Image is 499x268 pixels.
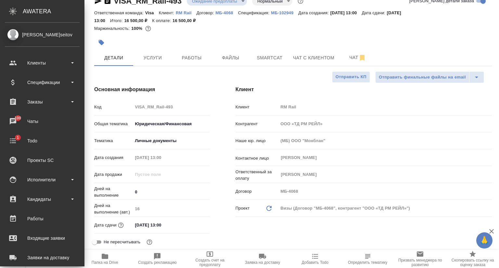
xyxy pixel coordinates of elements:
[236,169,278,182] p: Ответственный за оплату
[197,10,216,15] p: Договор:
[398,258,442,267] span: Призвать менеджера по развитию
[152,18,173,23] p: К оплате:
[187,258,232,267] span: Создать счет на предоплату
[176,54,207,62] span: Работы
[236,86,492,93] h4: Клиент
[271,10,298,15] p: МБ-102949
[5,97,80,107] div: Заказы
[341,250,394,268] button: Определить тематику
[293,54,334,62] span: Чат с клиентом
[2,152,83,168] a: Проекты SC
[2,250,83,266] a: Заявки на доставку
[450,258,495,267] span: Скопировать ссылку на оценку заказа
[348,260,387,265] span: Определить тематику
[476,232,493,249] button: 🙏
[236,121,278,127] p: Контрагент
[236,104,278,110] p: Клиент
[238,10,271,15] p: Спецификация:
[131,250,184,268] button: Создать рекламацию
[5,78,80,87] div: Спецификации
[332,71,370,83] button: Отправить КП
[144,24,152,33] button: 0.00 RUB;
[215,54,246,62] span: Файлы
[278,102,492,112] input: Пустое поле
[5,253,80,262] div: Заявки на доставку
[236,205,250,212] p: Проект
[94,202,133,215] p: Дней на выполнение (авт.)
[124,18,152,23] p: 16 500,00 ₽
[94,104,133,110] p: Код
[133,153,189,162] input: Пустое поле
[278,203,492,214] div: Визы (Договор "МБ-4068", контрагент "ООО «ТД РМ РЕЙЛ»")
[236,188,278,195] p: Договор
[94,35,109,50] button: Добавить тэг
[138,260,177,265] span: Создать рекламацию
[394,250,446,268] button: Призвать менеджера по развитию
[302,260,328,265] span: Добавить Todo
[479,234,490,247] span: 🙏
[133,187,209,197] input: ✎ Введи что-нибудь
[5,194,80,204] div: Кандидаты
[446,250,499,268] button: Скопировать ссылку на оценку заказа
[5,155,80,165] div: Проекты SC
[330,10,362,15] p: [DATE] 13:00
[133,170,189,179] input: Пустое поле
[94,86,210,93] h4: Основная информация
[23,5,84,18] div: AWATERA
[5,116,80,126] div: Чаты
[2,133,83,149] a: 1Todo
[94,171,133,178] p: Дата продажи
[278,136,492,145] input: Пустое поле
[375,71,484,83] div: split button
[176,10,197,15] a: RM Rail
[133,135,209,146] div: Личные документы
[13,134,23,141] span: 1
[94,121,133,127] p: Общая тематика
[5,31,80,38] div: [PERSON_NAME]seitov
[98,54,129,62] span: Детали
[94,138,133,144] p: Тематика
[133,102,209,112] input: Пустое поле
[298,10,330,15] p: Дата создания:
[173,18,200,23] p: 16 500,00 ₽
[289,250,341,268] button: Добавить Todo
[104,239,140,245] span: Не пересчитывать
[5,175,80,185] div: Исполнители
[133,204,209,213] input: Пустое поле
[5,233,80,243] div: Входящие заявки
[254,54,285,62] span: Smartcat
[5,58,80,68] div: Клиенты
[342,54,373,62] span: Чат
[5,214,80,224] div: Работы
[336,73,366,81] span: Отправить КП
[245,260,280,265] span: Заявка на доставку
[145,10,159,15] p: Visa
[236,250,289,268] button: Заявка на доставку
[94,26,131,31] p: Маржинальность:
[362,10,387,15] p: Дата сдачи:
[2,211,83,227] a: Работы
[159,10,176,15] p: Клиент:
[236,138,278,144] p: Наше юр. лицо
[375,71,469,83] button: Отправить финальные файлы на email
[2,230,83,246] a: Входящие заявки
[236,155,278,162] p: Контактное лицо
[278,187,492,196] input: Пустое поле
[137,54,168,62] span: Услуги
[145,238,154,246] button: Включи, если не хочешь, чтобы указанная дата сдачи изменилась после переставления заказа в 'Подтв...
[278,119,492,128] input: Пустое поле
[215,10,238,15] a: МБ-4068
[94,186,133,199] p: Дней на выполнение
[2,113,83,129] a: 100Чаты
[94,10,145,15] p: Ответственная команда:
[110,18,124,23] p: Итого:
[184,250,236,268] button: Создать счет на предоплату
[94,154,133,161] p: Дата создания
[92,260,118,265] span: Папка на Drive
[79,250,131,268] button: Папка на Drive
[379,74,466,81] span: Отправить финальные файлы на email
[133,118,209,129] div: Юридическая/Финансовая
[94,222,117,228] p: Дата сдачи
[133,220,189,230] input: ✎ Введи что-нибудь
